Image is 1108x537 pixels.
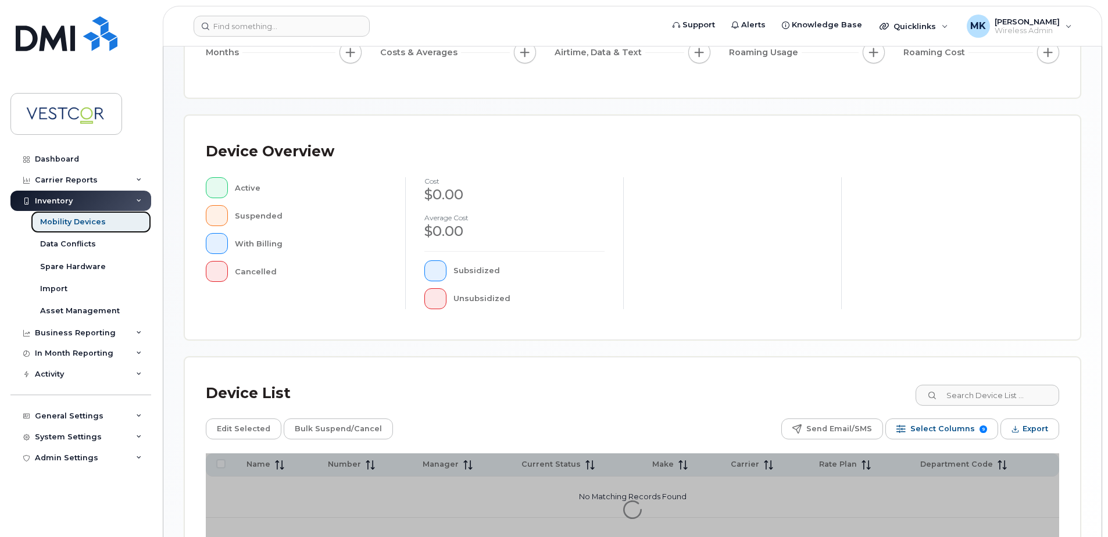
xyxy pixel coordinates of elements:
[206,378,291,409] div: Device List
[424,221,605,241] div: $0.00
[774,13,870,37] a: Knowledge Base
[235,177,387,198] div: Active
[970,19,986,33] span: MK
[555,46,645,59] span: Airtime, Data & Text
[206,137,334,167] div: Device Overview
[284,418,393,439] button: Bulk Suspend/Cancel
[959,15,1080,38] div: Matt Kilburn
[453,260,605,281] div: Subsidized
[1000,418,1059,439] button: Export
[206,418,281,439] button: Edit Selected
[893,22,936,31] span: Quicklinks
[916,385,1059,406] input: Search Device List ...
[729,46,802,59] span: Roaming Usage
[424,177,605,185] h4: cost
[910,420,975,438] span: Select Columns
[995,26,1060,35] span: Wireless Admin
[217,420,270,438] span: Edit Selected
[682,19,715,31] span: Support
[453,288,605,309] div: Unsubsidized
[664,13,723,37] a: Support
[295,420,382,438] span: Bulk Suspend/Cancel
[235,205,387,226] div: Suspended
[424,185,605,205] div: $0.00
[806,420,872,438] span: Send Email/SMS
[235,233,387,254] div: With Billing
[1023,420,1048,438] span: Export
[995,17,1060,26] span: [PERSON_NAME]
[781,418,883,439] button: Send Email/SMS
[871,15,956,38] div: Quicklinks
[903,46,968,59] span: Roaming Cost
[885,418,998,439] button: Select Columns 9
[380,46,461,59] span: Costs & Averages
[723,13,774,37] a: Alerts
[194,16,370,37] input: Find something...
[206,46,242,59] span: Months
[980,425,987,433] span: 9
[792,19,862,31] span: Knowledge Base
[424,214,605,221] h4: Average cost
[235,261,387,282] div: Cancelled
[741,19,766,31] span: Alerts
